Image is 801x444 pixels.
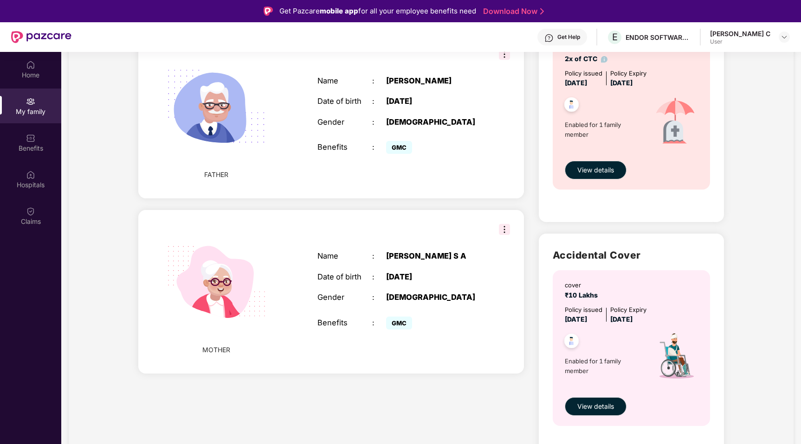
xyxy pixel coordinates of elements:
img: svg+xml;base64,PHN2ZyBpZD0iSG9zcGl0YWxzIiB4bWxucz0iaHR0cDovL3d3dy53My5vcmcvMjAwMC9zdmciIHdpZHRoPS... [26,170,35,179]
div: : [372,252,386,261]
img: svg+xml;base64,PHN2ZyBpZD0iSG9tZSIgeG1sbnM9Imh0dHA6Ly93d3cudzMub3JnLzIwMDAvc3ZnIiB3aWR0aD0iMjAiIG... [26,60,35,70]
div: : [372,76,386,86]
span: [DATE] [565,315,587,323]
img: info [601,56,608,63]
img: svg+xml;base64,PHN2ZyB3aWR0aD0iMzIiIGhlaWdodD0iMzIiIHZpZXdCb3g9IjAgMCAzMiAzMiIgZmlsbD0ibm9uZSIgeG... [499,49,510,60]
div: cover [565,280,601,290]
div: Policy Expiry [610,69,646,78]
span: MOTHER [202,345,230,355]
img: svg+xml;base64,PHN2ZyBpZD0iRHJvcGRvd24tMzJ4MzIiIHhtbG5zPSJodHRwOi8vd3d3LnczLm9yZy8yMDAwL3N2ZyIgd2... [781,33,788,41]
div: [DEMOGRAPHIC_DATA] [386,293,482,302]
div: User [710,38,770,45]
div: Get Pazcare for all your employee benefits need [279,6,476,17]
div: : [372,318,386,328]
div: [PERSON_NAME] S A [386,252,482,261]
span: E [612,32,618,43]
span: [DATE] [610,79,633,87]
div: [PERSON_NAME] C [710,29,770,38]
span: Enabled for 1 family member [565,356,644,375]
div: Benefits [317,143,372,152]
img: svg+xml;base64,PHN2ZyB3aWR0aD0iMzIiIGhlaWdodD0iMzIiIHZpZXdCb3g9IjAgMCAzMiAzMiIgZmlsbD0ibm9uZSIgeG... [499,224,510,235]
div: ENDOR SOFTWARE PRIVATE LIMITED [626,33,691,42]
div: : [372,143,386,152]
img: svg+xml;base64,PHN2ZyBpZD0iQmVuZWZpdHMiIHhtbG5zPSJodHRwOi8vd3d3LnczLm9yZy8yMDAwL3N2ZyIgd2lkdGg9Ij... [26,133,35,143]
div: [PERSON_NAME] [386,76,482,86]
div: [DEMOGRAPHIC_DATA] [386,118,482,127]
img: New Pazcare Logo [11,31,71,43]
span: Enabled for 1 family member [565,120,644,139]
button: View details [565,397,627,416]
img: svg+xml;base64,PHN2ZyB4bWxucz0iaHR0cDovL3d3dy53My5vcmcvMjAwMC9zdmciIHdpZHRoPSIyMjQiIGhlaWdodD0iMT... [154,219,279,345]
div: : [372,273,386,282]
span: View details [577,401,614,412]
span: GMC [386,141,412,154]
div: Policy Expiry [610,305,646,315]
img: svg+xml;base64,PHN2ZyBpZD0iSGVscC0zMngzMiIgeG1sbnM9Imh0dHA6Ly93d3cudzMub3JnLzIwMDAvc3ZnIiB3aWR0aD... [544,33,554,43]
div: Policy issued [565,305,602,315]
span: 2x of CTC [565,55,608,63]
img: Logo [264,6,273,16]
span: ₹10 Lakhs [565,291,601,299]
button: View details [565,161,627,179]
strong: mobile app [320,6,358,15]
img: icon [644,324,707,393]
div: Get Help [557,33,580,41]
span: [DATE] [610,315,633,323]
img: svg+xml;base64,PHN2ZyB4bWxucz0iaHR0cDovL3d3dy53My5vcmcvMjAwMC9zdmciIHdpZHRoPSI0OC45NDMiIGhlaWdodD... [560,95,583,117]
a: Download Now [483,6,541,16]
div: Gender [317,118,372,127]
div: [DATE] [386,273,482,282]
div: : [372,118,386,127]
img: icon [644,88,707,156]
h2: Accidental Cover [553,247,710,263]
div: Name [317,252,372,261]
img: svg+xml;base64,PHN2ZyB3aWR0aD0iMjAiIGhlaWdodD0iMjAiIHZpZXdCb3g9IjAgMCAyMCAyMCIgZmlsbD0ibm9uZSIgeG... [26,97,35,106]
img: svg+xml;base64,PHN2ZyB4bWxucz0iaHR0cDovL3d3dy53My5vcmcvMjAwMC9zdmciIHdpZHRoPSI0OC45NDMiIGhlaWdodD... [560,331,583,354]
span: [DATE] [565,79,587,87]
div: [DATE] [386,97,482,106]
img: svg+xml;base64,PHN2ZyB4bWxucz0iaHR0cDovL3d3dy53My5vcmcvMjAwMC9zdmciIHhtbG5zOnhsaW5rPSJodHRwOi8vd3... [154,44,279,170]
div: Date of birth [317,97,372,106]
span: GMC [386,317,412,330]
div: Gender [317,293,372,302]
div: Policy issued [565,69,602,78]
div: Name [317,76,372,86]
span: FATHER [204,170,228,180]
div: Date of birth [317,273,372,282]
div: Benefits [317,318,372,328]
div: : [372,97,386,106]
img: Stroke [540,6,544,16]
span: View details [577,165,614,175]
div: : [372,293,386,302]
img: svg+xml;base64,PHN2ZyBpZD0iQ2xhaW0iIHhtbG5zPSJodHRwOi8vd3d3LnczLm9yZy8yMDAwL3N2ZyIgd2lkdGg9IjIwIi... [26,207,35,216]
